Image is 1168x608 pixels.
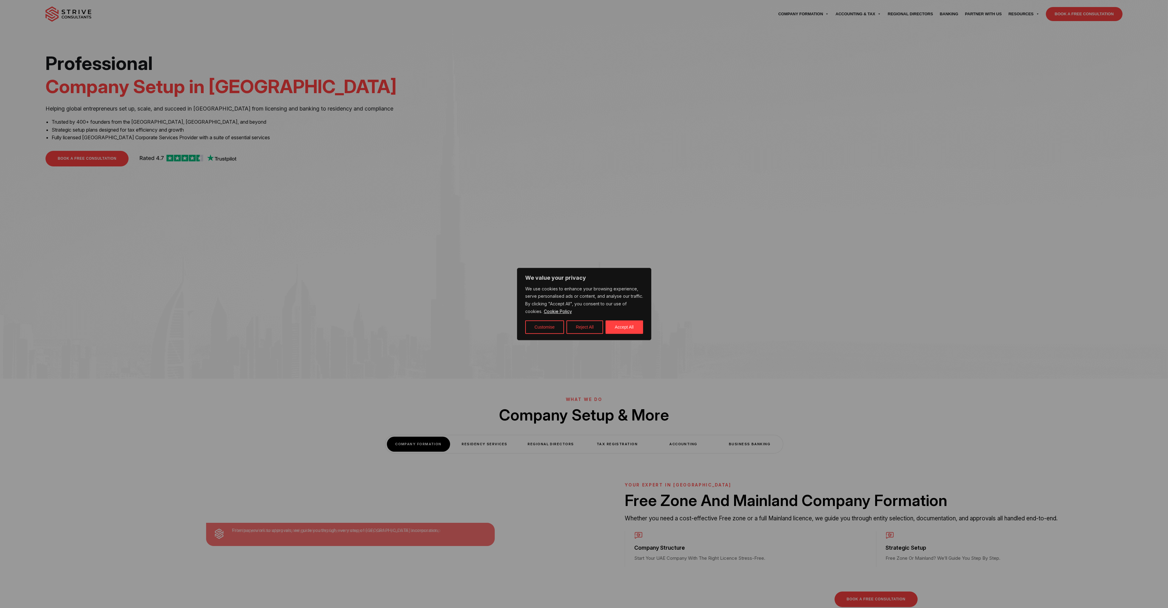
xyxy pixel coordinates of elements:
button: Customise [525,320,564,334]
a: Cookie Policy [544,308,572,314]
div: We value your privacy [517,268,651,340]
p: We use cookies to enhance your browsing experience, serve personalised ads or content, and analys... [525,285,643,316]
button: Reject All [566,320,603,334]
button: Accept All [606,320,643,334]
p: We value your privacy [525,274,643,282]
